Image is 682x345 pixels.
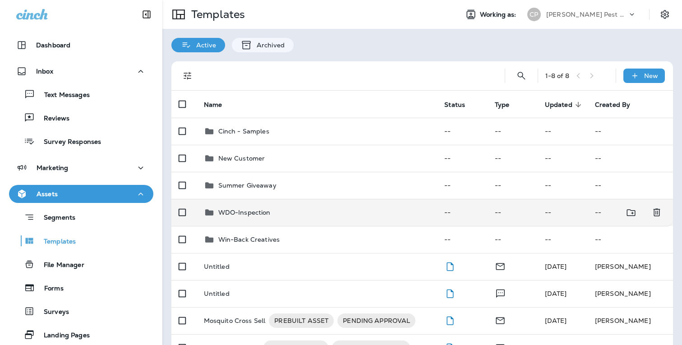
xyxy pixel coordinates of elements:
button: Surveys [9,302,153,321]
p: Mosquito Cross Sell [204,313,266,328]
p: Forms [35,285,64,293]
p: Summer Giveaway [218,182,276,189]
td: -- [588,145,673,172]
p: Inbox [36,68,53,75]
span: Status [444,101,477,109]
td: -- [488,118,538,145]
p: Untitled [204,263,230,270]
td: -- [437,145,487,172]
p: Surveys [35,308,69,317]
span: Text [495,289,506,297]
button: Filters [179,67,197,85]
span: Frank Carreno [545,317,567,325]
p: Win-Back Creatives [218,236,280,243]
td: [PERSON_NAME] [588,307,673,334]
span: Frank Carreno [545,262,567,271]
td: -- [538,118,588,145]
span: PREBUILT ASSET [269,316,334,325]
div: CP [527,8,541,21]
td: -- [437,118,487,145]
p: Text Messages [35,91,90,100]
p: Segments [35,214,75,223]
span: Name [204,101,234,109]
span: Created By [595,101,630,109]
span: Updated [545,101,572,109]
p: Reviews [35,115,69,123]
button: Settings [657,6,673,23]
span: Type [495,101,521,109]
span: Working as: [480,11,518,18]
span: Draft [444,316,456,324]
button: Reviews [9,108,153,127]
td: -- [588,199,648,226]
span: Draft [444,289,456,297]
p: Archived [252,41,285,49]
button: Templates [9,231,153,250]
p: WDO-Inspection [218,209,271,216]
button: Segments [9,207,153,227]
td: [PERSON_NAME] [588,280,673,307]
span: Created By [595,101,642,109]
button: Delete [648,203,666,222]
td: -- [538,172,588,199]
p: Assets [37,190,58,198]
button: Collapse Sidebar [134,5,159,23]
button: Text Messages [9,85,153,104]
td: -- [588,226,673,253]
td: -- [488,226,538,253]
button: Assets [9,185,153,203]
td: -- [437,172,487,199]
button: Marketing [9,159,153,177]
td: -- [538,226,588,253]
button: Move to folder [622,203,641,222]
div: 1 - 8 of 8 [545,72,569,79]
p: Cinch - Samples [218,128,269,135]
span: Email [495,316,506,324]
span: Updated [545,101,584,109]
p: New [644,72,658,79]
div: PENDING APPROVAL [337,313,415,328]
p: New Customer [218,155,265,162]
td: -- [488,199,538,226]
td: -- [488,145,538,172]
span: PENDING APPROVAL [337,316,415,325]
button: Landing Pages [9,325,153,344]
button: Survey Responses [9,132,153,151]
td: -- [538,145,588,172]
div: PREBUILT ASSET [269,313,334,328]
p: Survey Responses [35,138,101,147]
p: Templates [35,238,76,246]
p: Marketing [37,164,68,171]
td: -- [437,226,487,253]
p: Landing Pages [35,331,90,340]
p: Templates [188,8,245,21]
td: -- [588,172,673,199]
td: -- [538,199,588,226]
p: [PERSON_NAME] Pest Control [546,11,627,18]
span: Status [444,101,465,109]
p: File Manager [35,261,84,270]
button: Dashboard [9,36,153,54]
span: Email [495,262,506,270]
span: Name [204,101,222,109]
button: File Manager [9,255,153,274]
p: Untitled [204,290,230,297]
p: Dashboard [36,41,70,49]
td: -- [488,172,538,199]
td: -- [437,199,487,226]
button: Inbox [9,62,153,80]
button: Search Templates [512,67,530,85]
td: [PERSON_NAME] [588,253,673,280]
p: Active [192,41,216,49]
button: Forms [9,278,153,297]
span: Draft [444,262,456,270]
td: -- [588,118,673,145]
span: Type [495,101,510,109]
span: Frank Carreno [545,290,567,298]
